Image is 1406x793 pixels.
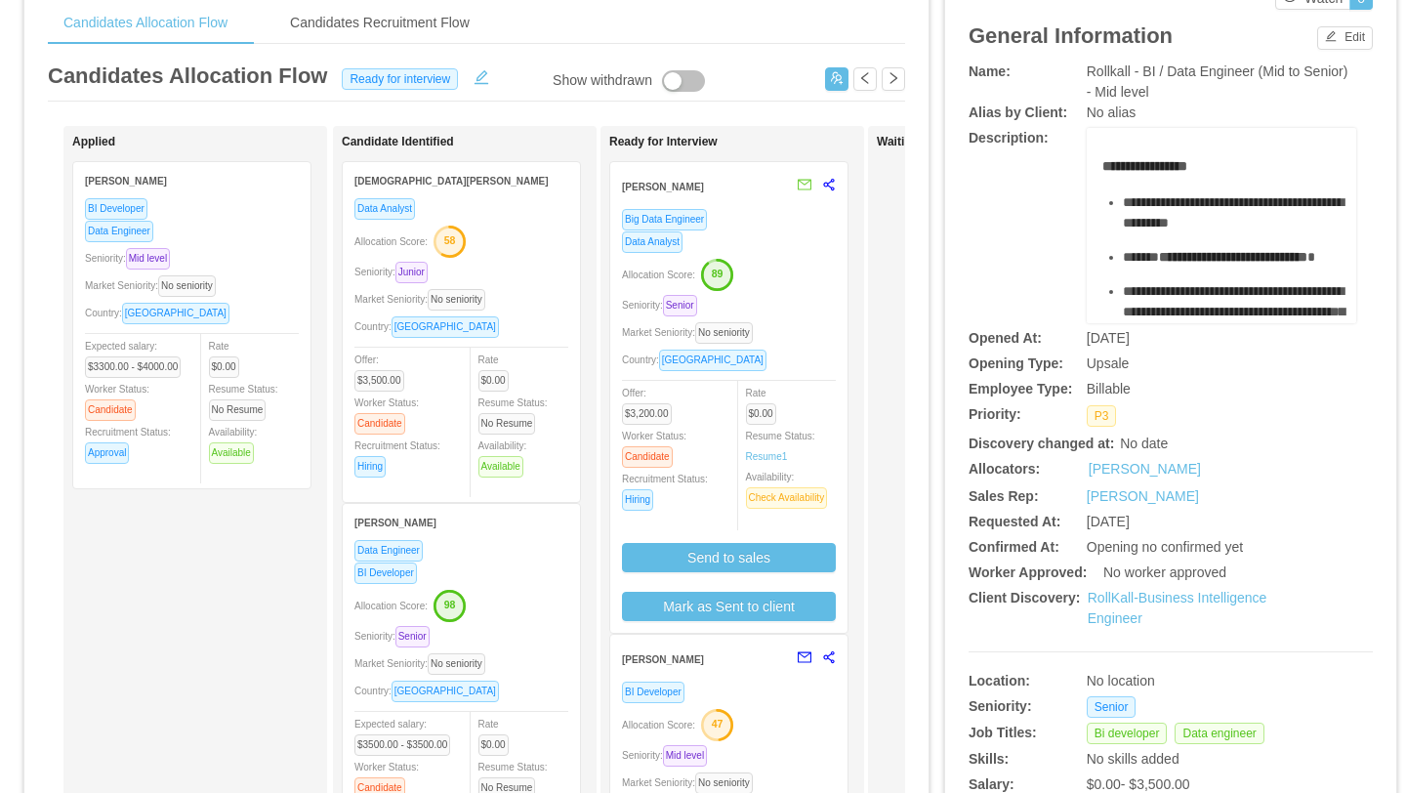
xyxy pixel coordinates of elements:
[1087,488,1199,504] a: [PERSON_NAME]
[969,725,1037,740] b: Job Titles:
[48,1,243,45] div: Candidates Allocation Flow
[969,355,1063,371] b: Opening Type:
[622,231,682,253] span: Data Analyst
[48,60,327,92] article: Candidates Allocation Flow
[478,719,517,750] span: Rate
[622,270,695,280] span: Allocation Score:
[1120,436,1168,451] span: No date
[428,289,485,311] span: No seniority
[1087,723,1168,744] span: Bi developer
[1087,539,1243,555] span: Opening no confirmed yet
[1088,590,1267,626] a: RollKall-Business Intelligence Engineer
[1087,104,1137,120] span: No alias
[72,135,346,149] h1: Applied
[1087,776,1190,792] span: $0.00 - $3,500.00
[392,681,499,702] span: [GEOGRAPHIC_DATA]
[466,65,497,85] button: icon: edit
[354,370,404,392] span: $3,500.00
[85,308,237,318] span: Country:
[622,182,704,192] strong: [PERSON_NAME]
[659,350,766,371] span: [GEOGRAPHIC_DATA]
[877,135,1150,149] h1: Waiting for Client Approval
[969,381,1072,396] b: Employee Type:
[622,777,761,788] span: Market Seniority:
[158,275,216,297] span: No seniority
[85,356,181,378] span: $3300.00 - $4000.00
[746,487,828,509] span: Check Availability
[622,474,708,505] span: Recruitment Status:
[969,330,1042,346] b: Opened At:
[395,262,428,283] span: Junior
[822,650,836,664] span: share-alt
[354,456,386,478] span: Hiring
[969,590,1080,605] b: Client Discovery:
[85,427,171,458] span: Recruitment Status:
[354,440,440,472] span: Recruitment Status:
[354,294,493,305] span: Market Seniority:
[354,762,419,793] span: Worker Status:
[342,68,458,90] span: Ready for interview
[478,762,548,793] span: Resume Status:
[622,543,836,572] button: Send to sales
[209,384,278,415] span: Resume Status:
[354,658,493,669] span: Market Seniority:
[354,686,507,696] span: Country:
[354,518,436,528] strong: [PERSON_NAME]
[969,488,1039,504] b: Sales Rep:
[622,489,653,511] span: Hiring
[1103,564,1226,580] span: No worker approved
[622,209,707,230] span: Big Data Engineer
[85,399,136,421] span: Candidate
[787,643,812,674] button: mail
[663,295,697,316] span: Senior
[622,431,686,462] span: Worker Status:
[354,540,423,562] span: Data Engineer
[478,456,523,478] span: Available
[354,601,428,611] span: Allocation Score:
[969,63,1011,79] b: Name:
[392,316,499,338] span: [GEOGRAPHIC_DATA]
[428,589,467,620] button: 98
[85,176,167,187] strong: [PERSON_NAME]
[969,673,1030,689] b: Location:
[695,258,734,289] button: 89
[969,436,1114,451] b: Discovery changed at:
[1087,128,1356,323] div: rdw-wrapper
[122,303,229,324] span: [GEOGRAPHIC_DATA]
[444,599,456,610] text: 98
[969,20,1173,52] article: General Information
[695,708,734,739] button: 47
[825,67,848,91] button: icon: usergroup-add
[1317,26,1373,50] button: icon: editEdit
[428,653,485,675] span: No seniority
[85,198,147,220] span: BI Developer
[969,514,1060,529] b: Requested At:
[354,355,412,386] span: Offer:
[746,388,784,419] span: Rate
[354,631,437,642] span: Seniority:
[622,592,836,621] button: Mark as Sent to client
[712,268,724,279] text: 89
[354,198,415,220] span: Data Analyst
[354,267,435,277] span: Seniority:
[209,427,262,458] span: Availability:
[622,446,673,468] span: Candidate
[622,300,705,311] span: Seniority:
[609,135,883,149] h1: Ready for Interview
[969,461,1040,477] b: Allocators:
[478,370,509,392] span: $0.00
[969,751,1009,767] b: Skills:
[209,442,254,464] span: Available
[478,413,536,435] span: No Resume
[126,248,170,270] span: Mid level
[695,322,753,344] span: No seniority
[969,104,1067,120] b: Alias by Client:
[1089,459,1201,480] a: [PERSON_NAME]
[853,67,877,91] button: icon: left
[354,719,458,750] span: Expected salary:
[746,472,836,503] span: Availability:
[622,682,684,703] span: BI Developer
[1087,381,1131,396] span: Billable
[1087,671,1289,691] div: No location
[354,176,549,187] strong: [DEMOGRAPHIC_DATA][PERSON_NAME]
